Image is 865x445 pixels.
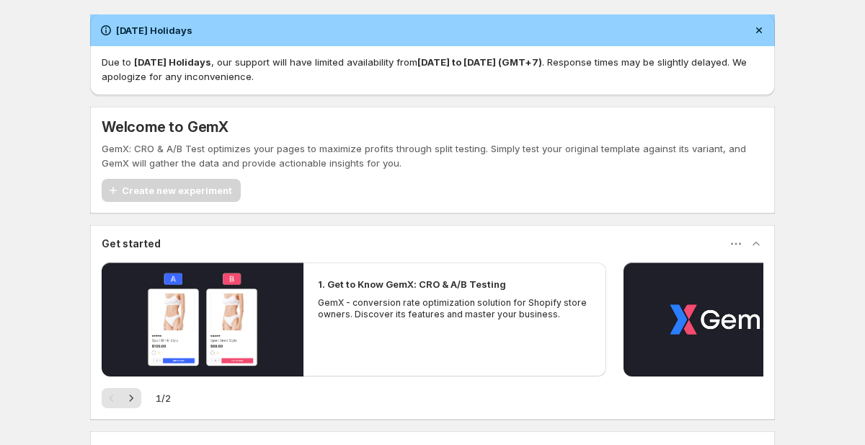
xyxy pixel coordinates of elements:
[156,391,171,405] span: 1 / 2
[116,23,192,38] h2: [DATE] Holidays
[102,118,229,136] h5: Welcome to GemX
[318,297,592,320] p: GemX - conversion rate optimization solution for Shopify store owners. Discover its features and ...
[102,237,161,251] h3: Get started
[102,141,763,170] p: GemX: CRO & A/B Test optimizes your pages to maximize profits through split testing. Simply test ...
[102,55,763,84] p: Due to , our support will have limited availability from . Response times may be slightly delayed...
[134,56,211,68] strong: [DATE] Holidays
[318,277,506,291] h2: 1. Get to Know GemX: CRO & A/B Testing
[417,56,542,68] strong: [DATE] to [DATE] (GMT+7)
